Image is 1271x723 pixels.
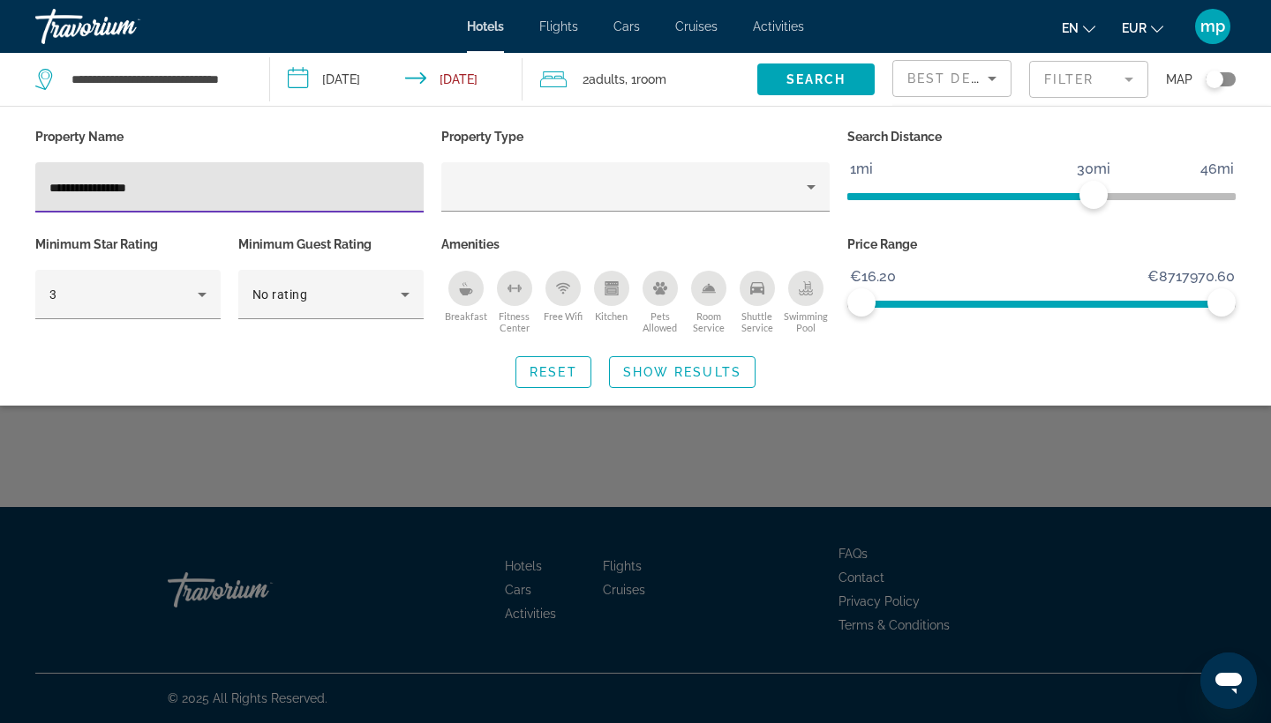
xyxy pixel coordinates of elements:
[539,19,578,34] a: Flights
[238,232,424,257] p: Minimum Guest Rating
[1200,18,1225,35] span: mp
[445,310,487,322] span: Breakfast
[847,232,1236,257] p: Price Range
[455,176,816,198] mat-select: Property type
[1166,67,1192,92] span: Map
[847,193,1236,197] ngx-slider: ngx-slider
[467,19,504,34] a: Hotels
[595,310,628,322] span: Kitchen
[49,287,56,302] span: 3
[625,67,666,92] span: , 1
[544,310,583,322] span: Free Wifi
[490,310,538,333] span: Fitness Center
[1200,652,1257,709] iframe: Bouton de lancement de la fenêtre de messagerie
[684,310,733,333] span: Room Service
[490,270,538,334] button: Fitness Center
[907,68,996,89] mat-select: Sort by
[847,156,876,183] span: 1mi
[35,232,221,257] p: Minimum Star Rating
[781,310,830,333] span: Swimming Pool
[1122,21,1147,35] span: EUR
[733,270,781,334] button: Shuttle Service
[252,287,307,302] span: No rating
[609,356,756,388] button: Show Results
[270,53,523,106] button: Check-in date: Mar 11, 2026 Check-out date: Mar 16, 2026
[1062,21,1079,35] span: en
[1198,156,1237,183] span: 46mi
[587,270,635,334] button: Kitchen
[847,288,876,317] span: ngx-slider
[1122,15,1163,41] button: Change currency
[1207,288,1236,317] span: ngx-slider-max
[753,19,804,34] a: Activities
[1079,181,1108,209] span: ngx-slider
[589,72,625,86] span: Adults
[1074,156,1113,183] span: 30mi
[1029,60,1148,99] button: Filter
[635,310,684,333] span: Pets Allowed
[847,124,1236,149] p: Search Distance
[515,356,591,388] button: Reset
[530,365,577,379] span: Reset
[847,301,1236,304] ngx-slider: ngx-slider
[441,124,830,149] p: Property Type
[613,19,640,34] a: Cars
[733,310,781,333] span: Shuttle Service
[538,270,587,334] button: Free Wifi
[847,264,899,290] span: €16.20
[636,72,666,86] span: Room
[35,4,212,49] a: Travorium
[1190,8,1236,45] button: User Menu
[1145,264,1237,290] span: €8717970.60
[623,365,741,379] span: Show Results
[907,71,999,86] span: Best Deals
[684,270,733,334] button: Room Service
[26,124,1245,339] div: Hotel Filters
[35,124,424,149] p: Property Name
[757,63,875,95] button: Search
[781,270,830,334] button: Swimming Pool
[523,53,757,106] button: Travelers: 2 adults, 0 children
[583,67,625,92] span: 2
[1062,15,1095,41] button: Change language
[441,270,490,334] button: Breakfast
[1192,71,1236,87] button: Toggle map
[675,19,718,34] a: Cruises
[441,232,830,257] p: Amenities
[635,270,684,334] button: Pets Allowed
[786,72,846,86] span: Search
